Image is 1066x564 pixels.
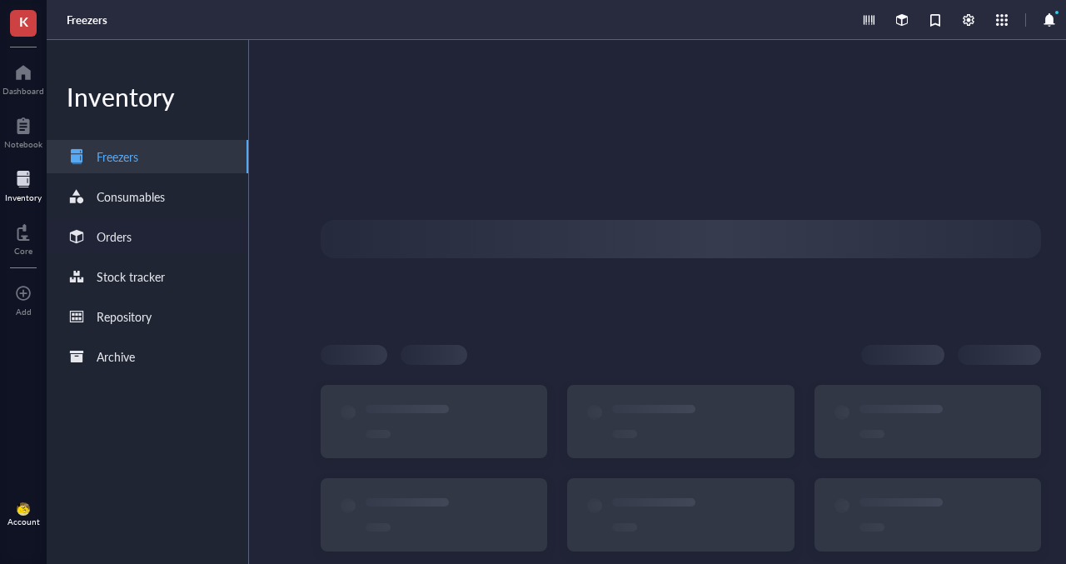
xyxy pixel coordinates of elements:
div: Add [16,307,32,317]
div: Dashboard [2,86,44,96]
a: Freezers [47,140,248,173]
div: Orders [97,227,132,246]
a: Inventory [5,166,42,202]
a: Orders [47,220,248,253]
div: Inventory [5,192,42,202]
a: Core [14,219,32,256]
a: Freezers [67,12,111,27]
a: Consumables [47,180,248,213]
a: Notebook [4,112,42,149]
div: Core [14,246,32,256]
div: Inventory [47,80,248,113]
a: Repository [47,300,248,333]
a: Dashboard [2,59,44,96]
div: Stock tracker [97,267,165,286]
a: Archive [47,340,248,373]
a: Stock tracker [47,260,248,293]
div: Account [7,517,40,527]
div: Archive [97,347,135,366]
span: K [19,11,28,32]
div: Freezers [97,147,138,166]
img: da48f3c6-a43e-4a2d-aade-5eac0d93827f.jpeg [17,502,30,516]
div: Notebook [4,139,42,149]
div: Consumables [97,187,165,206]
div: Repository [97,307,152,326]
